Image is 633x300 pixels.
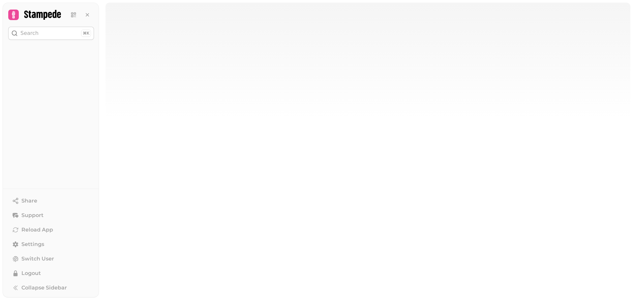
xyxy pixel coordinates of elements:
button: Switch User [8,252,94,265]
button: Share [8,194,94,207]
button: Logout [8,267,94,280]
span: Reload App [21,226,53,234]
button: Reload App [8,223,94,236]
p: Search [20,29,39,37]
div: ⌘K [81,30,91,37]
button: Search⌘K [8,27,94,40]
a: Settings [8,238,94,251]
span: Share [21,197,37,205]
span: Logout [21,269,41,277]
span: Collapse Sidebar [21,284,67,292]
span: Settings [21,240,44,248]
span: Support [21,211,44,219]
button: Collapse Sidebar [8,281,94,294]
button: Support [8,209,94,222]
span: Switch User [21,255,54,263]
